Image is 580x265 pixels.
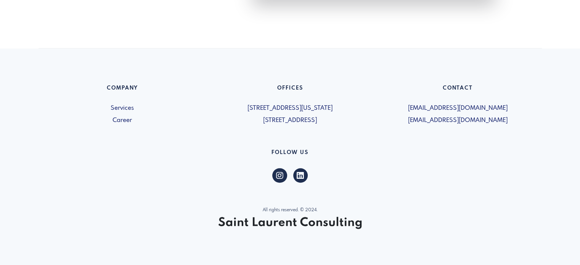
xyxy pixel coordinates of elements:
[211,116,370,125] span: [STREET_ADDRESS]
[379,116,537,125] span: [EMAIL_ADDRESS][DOMAIN_NAME]
[43,207,537,214] p: All rights reserved. © 2024.
[379,104,537,113] span: [EMAIL_ADDRESS][DOMAIN_NAME]
[43,85,202,95] h6: Company
[211,104,370,113] span: [STREET_ADDRESS][US_STATE]
[43,104,202,113] a: Services
[379,85,537,95] h6: Contact
[43,149,537,159] h6: Follow US
[43,116,202,125] a: Career
[211,85,370,95] h6: Offices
